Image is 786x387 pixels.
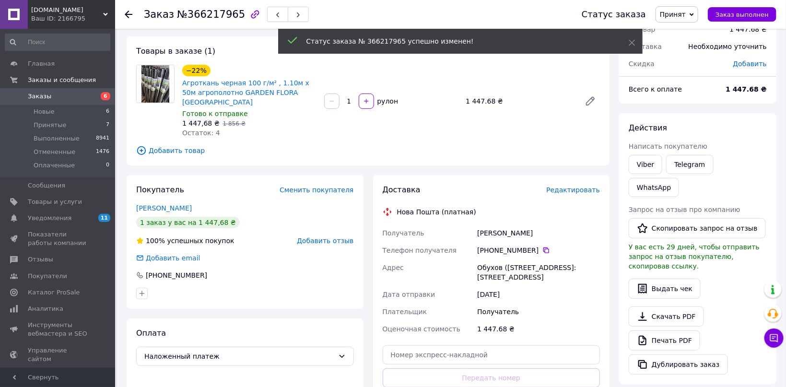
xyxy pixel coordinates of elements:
div: Нова Пошта (платная) [395,207,479,217]
span: 1 856 ₴ [223,120,246,127]
span: Оплаченные [34,161,75,170]
span: Управление сайтом [28,346,89,364]
div: Получатель [475,303,602,320]
button: Чат с покупателем [764,328,784,348]
a: Агроткань черная 100 г/м² , 1.10м х 50м агрополотно GARDEN FLORA [GEOGRAPHIC_DATA] [182,79,309,106]
a: Печать PDF [629,330,700,351]
span: Запрос на отзыв про компанию [629,206,740,213]
span: Показатели работы компании [28,230,89,247]
span: 6 [106,107,109,116]
span: Заказы [28,92,51,101]
span: 100% [146,237,165,245]
a: Скачать PDF [629,306,704,327]
span: Телефон получателя [383,246,457,254]
button: Выдать чек [629,279,701,299]
div: 1 заказ у вас на 1 447,68 ₴ [136,217,240,228]
span: Скидка [629,60,655,68]
span: Сменить покупателя [280,186,353,194]
span: №366217965 [177,9,245,20]
div: 1 447.68 ₴ [475,320,602,338]
span: Отмененные [34,148,75,156]
div: Добавить email [135,253,201,263]
span: Наложенный платеж [144,351,334,362]
span: Добавить отзыв [297,237,353,245]
div: Статус заказа № 366217965 успешно изменен! [306,36,605,46]
div: −22% [182,65,211,76]
span: Адрес [383,264,404,271]
span: Заказы и сообщения [28,76,96,84]
span: Доставка [383,185,421,194]
span: Заказ [144,9,174,20]
span: Получатель [383,229,424,237]
span: Новые [34,107,55,116]
span: Всего к оплате [629,85,682,93]
span: Заказ выполнен [716,11,769,18]
button: Дублировать заказ [629,354,728,375]
span: Редактировать [546,186,600,194]
a: Редактировать [581,92,600,111]
span: 11 [98,214,110,222]
span: Действия [629,123,667,132]
div: рулон [375,96,399,106]
div: Статус заказа [582,10,646,19]
div: Обухов ([STREET_ADDRESS]: [STREET_ADDRESS] [475,259,602,286]
span: KOLHOZnik.net [31,6,103,14]
span: Сообщения [28,181,65,190]
button: Заказ выполнен [708,7,776,22]
span: Главная [28,59,55,68]
div: Добавить email [145,253,201,263]
span: 1 товар [629,25,656,33]
span: Отзывы [28,255,53,264]
span: Готово к отправке [182,110,248,117]
a: Telegram [666,155,713,174]
div: 1 447.68 ₴ [729,24,767,34]
span: Аналитика [28,305,63,313]
div: Ваш ID: 2166795 [31,14,115,23]
span: Написать покупателю [629,142,707,150]
span: Выполненные [34,134,80,143]
div: 1 447.68 ₴ [462,94,577,108]
span: 8941 [96,134,109,143]
span: Каталог ProSale [28,288,80,297]
span: У вас есть 29 дней, чтобы отправить запрос на отзыв покупателю, скопировав ссылку. [629,243,760,270]
span: 6 [101,92,110,100]
a: WhatsApp [629,178,679,197]
span: Плательщик [383,308,427,316]
span: 0 [106,161,109,170]
span: Дата отправки [383,291,435,298]
span: Оценочная стоимость [383,325,461,333]
span: 7 [106,121,109,129]
span: 1476 [96,148,109,156]
a: Viber [629,155,662,174]
img: Агроткань черная 100 г/м² , 1.10м х 50м агрополотно GARDEN FLORA Польша [141,65,170,103]
div: [DATE] [475,286,602,303]
span: Добавить [733,60,767,68]
a: [PERSON_NAME] [136,204,192,212]
div: успешных покупок [136,236,235,246]
span: Доставка [629,43,662,50]
div: [PERSON_NAME] [475,224,602,242]
span: Покупатель [136,185,184,194]
span: Товары и услуги [28,198,82,206]
input: Номер экспресс-накладной [383,345,600,364]
span: 1 447,68 ₴ [182,119,220,127]
div: [PHONE_NUMBER] [477,246,600,255]
button: Скопировать запрос на отзыв [629,218,766,238]
span: Остаток: 4 [182,129,220,137]
span: Инструменты вебмастера и SEO [28,321,89,338]
div: Вернуться назад [125,10,132,19]
b: 1 447.68 ₴ [726,85,767,93]
span: Уведомления [28,214,71,223]
div: [PHONE_NUMBER] [145,270,208,280]
div: Необходимо уточнить [683,36,773,57]
span: Добавить товар [136,145,600,156]
input: Поиск [5,34,110,51]
span: Оплата [136,328,166,338]
span: Товары в заказе (1) [136,47,215,56]
span: Покупатели [28,272,67,281]
span: Принят [660,11,686,18]
span: Принятые [34,121,67,129]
